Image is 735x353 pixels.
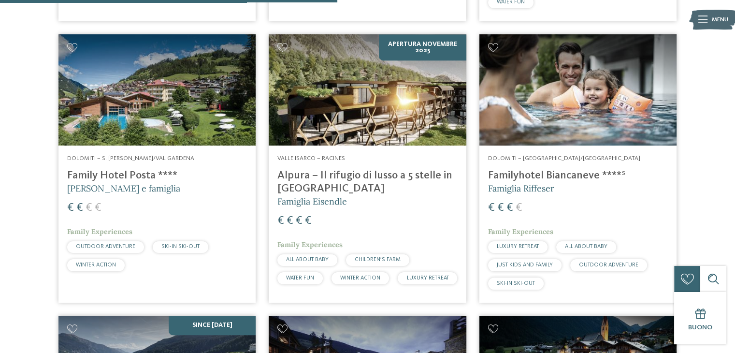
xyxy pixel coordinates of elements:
span: ALL ABOUT BABY [565,244,607,250]
span: € [305,215,312,227]
span: € [76,202,83,214]
img: Cercate un hotel per famiglie? Qui troverete solo i migliori! [269,34,466,146]
a: Buono [674,292,726,344]
span: LUXURY RETREAT [497,244,539,250]
span: SKI-IN SKI-OUT [497,280,535,286]
span: JUST KIDS AND FAMILY [497,262,553,268]
span: OUTDOOR ADVENTURE [76,244,135,250]
img: Cercate un hotel per famiglie? Qui troverete solo i migliori! [58,34,256,146]
span: SKI-IN SKI-OUT [161,244,200,250]
span: Famiglia Eisendle [277,196,347,207]
span: CHILDREN’S FARM [355,257,401,263]
span: LUXURY RETREAT [406,275,448,281]
span: WINTER ACTION [76,262,116,268]
img: Cercate un hotel per famiglie? Qui troverete solo i migliori! [479,34,677,146]
span: € [287,215,293,227]
h4: Family Hotel Posta **** [67,169,247,182]
a: Cercate un hotel per famiglie? Qui troverete solo i migliori! Apertura novembre 2025 Valle Isarco... [269,34,466,302]
span: WINTER ACTION [340,275,380,281]
a: Cercate un hotel per famiglie? Qui troverete solo i migliori! Dolomiti – S. [PERSON_NAME]/Val Gar... [58,34,256,302]
span: Family Experiences [488,227,553,236]
span: ALL ABOUT BABY [286,257,329,263]
span: € [277,215,284,227]
h4: Alpura – Il rifugio di lusso a 5 stelle in [GEOGRAPHIC_DATA] [277,169,457,195]
span: [PERSON_NAME] e famiglia [67,183,180,194]
span: € [86,202,92,214]
span: € [488,202,495,214]
span: Family Experiences [277,240,343,249]
span: € [506,202,513,214]
span: WATER FUN [286,275,314,281]
span: Dolomiti – S. [PERSON_NAME]/Val Gardena [67,155,194,162]
a: Cercate un hotel per famiglie? Qui troverete solo i migliori! Dolomiti – [GEOGRAPHIC_DATA]/[GEOGR... [479,34,677,302]
span: Family Experiences [67,227,132,236]
span: € [67,202,74,214]
span: € [95,202,101,214]
span: Famiglia Riffeser [488,183,554,194]
span: € [497,202,504,214]
span: Buono [688,324,712,331]
span: € [516,202,522,214]
span: € [296,215,303,227]
span: Valle Isarco – Racines [277,155,345,162]
span: Dolomiti – [GEOGRAPHIC_DATA]/[GEOGRAPHIC_DATA] [488,155,640,162]
span: OUTDOOR ADVENTURE [579,262,638,268]
h4: Familyhotel Biancaneve ****ˢ [488,169,668,182]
